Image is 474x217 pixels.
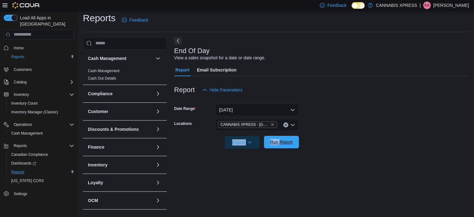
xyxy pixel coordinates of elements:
[17,15,74,27] span: Load All Apps in [GEOGRAPHIC_DATA]
[88,180,103,186] h3: Loyalty
[11,66,34,73] a: Customers
[11,110,58,115] span: Inventory Manager (Classic)
[419,2,421,9] p: |
[210,87,242,93] span: Hide Parameters
[88,144,153,150] button: Finance
[4,41,74,215] nav: Complex example
[1,141,77,150] button: Reports
[1,78,77,86] button: Catalog
[376,2,417,9] p: CANNABIS XPRESS
[11,91,31,98] button: Inventory
[11,121,35,128] button: Operations
[14,92,29,97] span: Inventory
[433,2,469,9] p: [PERSON_NAME]
[352,2,365,9] input: Dark Mode
[174,47,210,55] h3: End Of Day
[88,180,153,186] button: Loyalty
[154,197,162,204] button: OCM
[9,160,39,167] a: Dashboards
[1,189,77,198] button: Settings
[11,54,24,59] span: Reports
[88,76,116,81] span: Cash Out Details
[424,2,429,9] span: KA
[327,2,346,8] span: Feedback
[9,100,40,107] a: Inventory Count
[9,177,46,185] a: [US_STATE] CCRS
[11,78,74,86] span: Catalog
[221,121,269,128] span: CANNABIS XPRESS - [GEOGRAPHIC_DATA][PERSON_NAME] ([GEOGRAPHIC_DATA])
[197,64,237,76] span: Email Subscription
[14,143,27,148] span: Reports
[228,136,256,149] span: Export
[6,129,77,138] button: Cash Management
[11,121,74,128] span: Operations
[154,90,162,97] button: Compliance
[88,162,153,168] button: Inventory
[14,80,26,85] span: Catalog
[154,161,162,169] button: Inventory
[14,122,32,127] span: Operations
[11,161,36,166] span: Dashboards
[9,53,74,61] span: Reports
[88,91,113,97] h3: Compliance
[174,86,195,94] h3: Report
[11,44,26,52] a: Home
[119,14,151,26] a: Feedback
[283,122,288,127] button: Clear input
[6,168,77,176] button: Reports
[6,52,77,61] button: Reports
[174,121,192,126] label: Locations
[270,139,293,145] span: Run Report
[88,108,108,115] h3: Customer
[174,55,266,61] div: View a sales snapshot for a date or date range.
[174,37,182,45] button: Next
[1,120,77,129] button: Operations
[11,91,74,98] span: Inventory
[6,108,77,116] button: Inventory Manager (Classic)
[12,2,40,8] img: Cova
[14,67,32,72] span: Customers
[154,55,162,62] button: Cash Management
[11,101,38,106] span: Inventory Count
[6,159,77,168] a: Dashboards
[264,136,299,148] button: Run Report
[88,126,153,132] button: Discounts & Promotions
[11,190,30,198] a: Settings
[88,55,127,62] h3: Cash Management
[88,91,153,97] button: Compliance
[88,197,98,204] h3: OCM
[9,100,74,107] span: Inventory Count
[9,168,74,176] span: Reports
[423,2,431,9] div: Kaylea Anderson-Masson
[6,99,77,108] button: Inventory Count
[9,108,74,116] span: Inventory Manager (Classic)
[88,162,108,168] h3: Inventory
[11,178,44,183] span: [US_STATE] CCRS
[9,130,74,137] span: Cash Management
[271,123,274,126] button: Remove CANNABIS XPRESS - North Gower (Church Street) from selection in this group
[154,179,162,186] button: Loyalty
[11,190,74,197] span: Settings
[14,191,27,196] span: Settings
[83,67,167,85] div: Cash Management
[9,53,27,61] a: Reports
[290,122,295,127] button: Open list of options
[83,12,116,24] h1: Reports
[9,177,74,185] span: Washington CCRS
[14,46,24,51] span: Home
[9,160,74,167] span: Dashboards
[88,197,153,204] button: OCM
[6,150,77,159] button: Canadian Compliance
[6,176,77,185] button: [US_STATE] CCRS
[11,142,74,150] span: Reports
[200,84,245,96] button: Hide Parameters
[154,126,162,133] button: Discounts & Promotions
[9,168,27,176] a: Reports
[175,64,189,76] span: Report
[9,130,45,137] a: Cash Management
[11,78,29,86] button: Catalog
[88,126,139,132] h3: Discounts & Promotions
[11,170,24,175] span: Reports
[88,68,119,73] span: Cash Management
